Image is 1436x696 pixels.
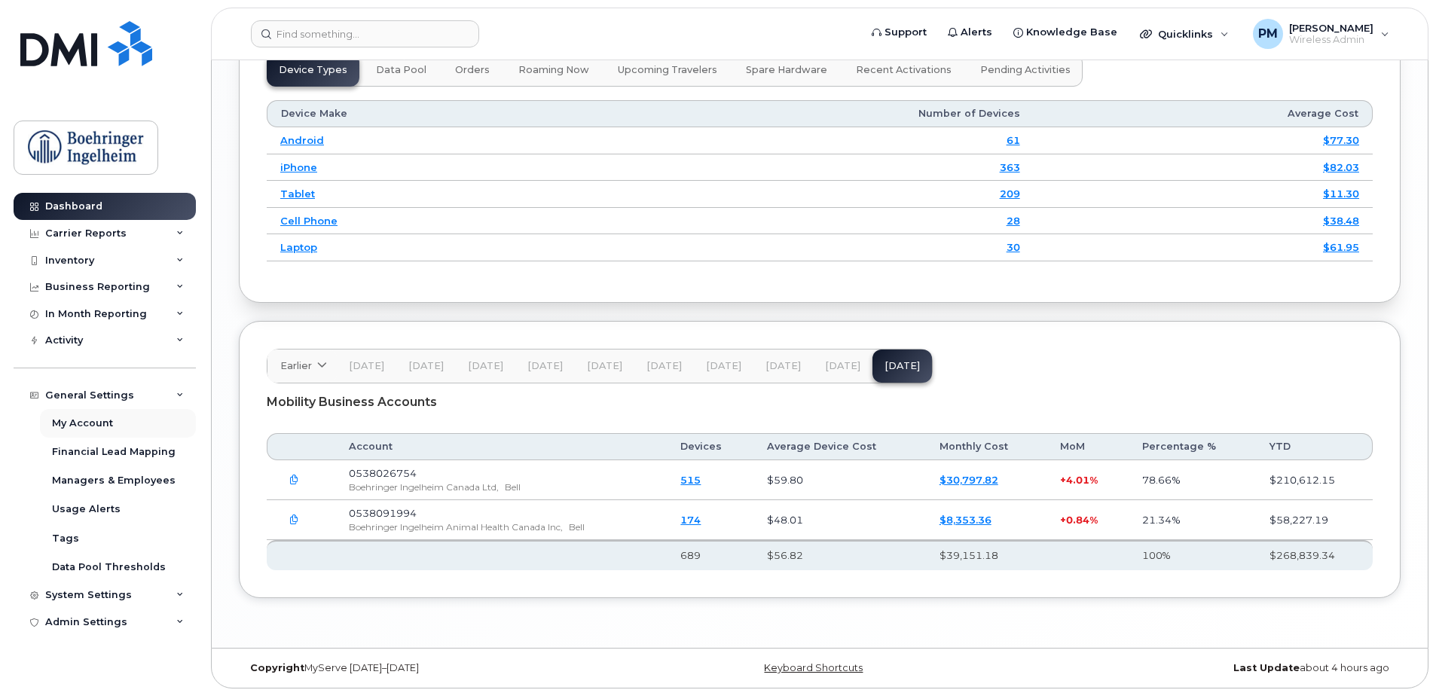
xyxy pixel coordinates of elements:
[280,215,338,227] a: Cell Phone
[753,433,925,460] th: Average Device Cost
[267,383,1373,421] div: Mobility Business Accounts
[518,64,589,76] span: Roaming Now
[1258,25,1278,43] span: PM
[1323,188,1359,200] a: $11.30
[618,64,717,76] span: Upcoming Travelers
[1256,540,1373,570] th: $268,839.34
[980,64,1071,76] span: Pending Activities
[455,64,490,76] span: Orders
[1129,540,1256,570] th: 100%
[587,360,622,372] span: [DATE]
[349,507,417,519] span: 0538091994
[468,360,503,372] span: [DATE]
[753,500,925,540] td: $48.01
[349,481,499,493] span: Boehringer Ingelheim Canada Ltd,
[667,540,753,570] th: 689
[267,350,337,383] a: Earlier
[1060,514,1066,526] span: +
[680,514,701,526] a: 174
[267,100,591,127] th: Device Make
[408,360,444,372] span: [DATE]
[1242,19,1400,49] div: Priyanka Modhvadiya
[251,20,479,47] input: Find something...
[861,17,937,47] a: Support
[250,662,304,673] strong: Copyright
[349,467,417,479] span: 0538026754
[1129,460,1256,500] td: 78.66%
[239,662,626,674] div: MyServe [DATE]–[DATE]
[926,433,1046,460] th: Monthly Cost
[1129,433,1256,460] th: Percentage %
[1289,34,1373,46] span: Wireless Admin
[1323,215,1359,227] a: $38.48
[1256,433,1373,460] th: YTD
[764,662,863,673] a: Keyboard Shortcuts
[1158,28,1213,40] span: Quicklinks
[1066,514,1098,526] span: 0.84%
[280,134,324,146] a: Android
[753,460,925,500] td: $59.80
[349,360,384,372] span: [DATE]
[961,25,992,40] span: Alerts
[280,161,317,173] a: iPhone
[280,188,315,200] a: Tablet
[885,25,927,40] span: Support
[746,64,827,76] span: Spare Hardware
[1129,19,1239,49] div: Quicklinks
[1007,215,1020,227] a: 28
[505,481,521,493] span: Bell
[569,521,585,533] span: Bell
[1000,188,1020,200] a: 209
[646,360,682,372] span: [DATE]
[1060,474,1066,486] span: +
[1066,474,1098,486] span: 4.01%
[1289,22,1373,34] span: [PERSON_NAME]
[1034,100,1373,127] th: Average Cost
[706,360,741,372] span: [DATE]
[937,17,1003,47] a: Alerts
[1323,161,1359,173] a: $82.03
[1256,460,1373,500] td: $210,612.15
[1003,17,1128,47] a: Knowledge Base
[940,474,998,486] a: $30,797.82
[1256,500,1373,540] td: $58,227.19
[753,540,925,570] th: $56.82
[527,360,563,372] span: [DATE]
[1046,433,1129,460] th: MoM
[680,474,701,486] a: 515
[280,241,317,253] a: Laptop
[591,100,1034,127] th: Number of Devices
[940,514,991,526] a: $8,353.36
[280,359,312,373] span: Earlier
[1323,134,1359,146] a: $77.30
[1026,25,1117,40] span: Knowledge Base
[376,64,426,76] span: Data Pool
[1007,241,1020,253] a: 30
[825,360,860,372] span: [DATE]
[856,64,952,76] span: Recent Activations
[926,540,1046,570] th: $39,151.18
[1000,161,1020,173] a: 363
[349,521,563,533] span: Boehringer Ingelheim Animal Health Canada Inc,
[1233,662,1300,673] strong: Last Update
[335,433,668,460] th: Account
[1007,134,1020,146] a: 61
[667,433,753,460] th: Devices
[1323,241,1359,253] a: $61.95
[765,360,801,372] span: [DATE]
[1129,500,1256,540] td: 21.34%
[1013,662,1401,674] div: about 4 hours ago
